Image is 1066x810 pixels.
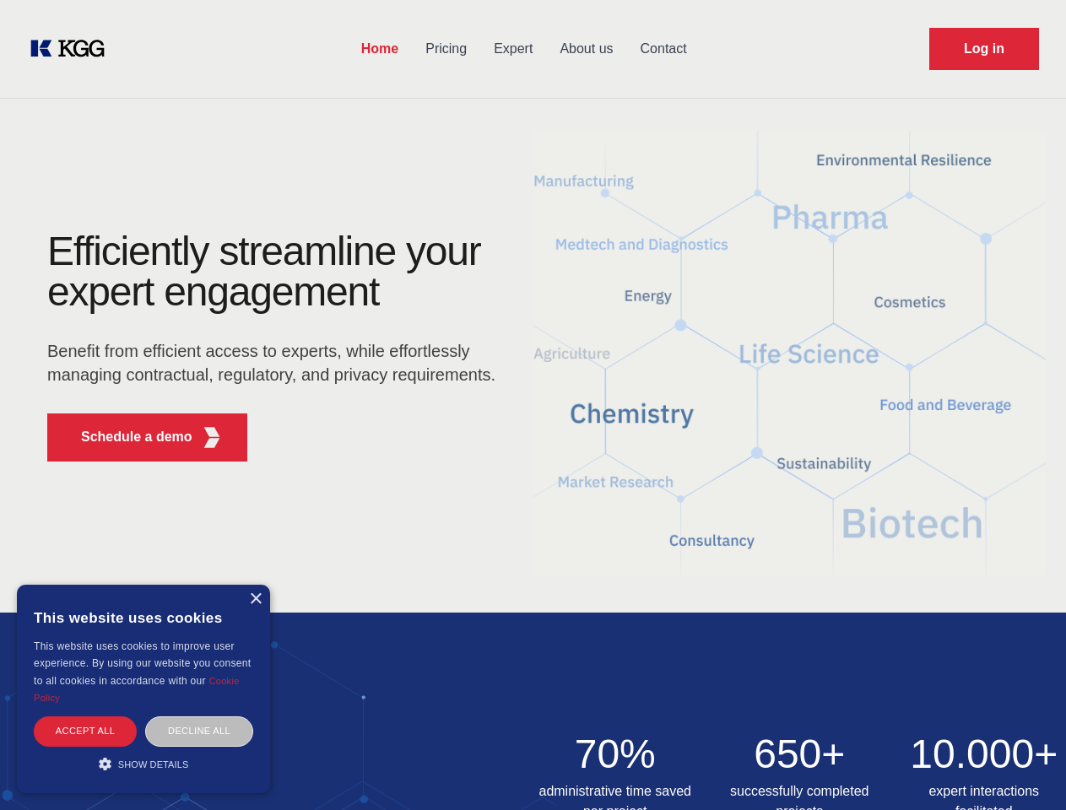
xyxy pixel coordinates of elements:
a: Home [348,27,412,71]
button: Schedule a demoKGG Fifth Element RED [47,413,247,462]
a: KOL Knowledge Platform: Talk to Key External Experts (KEE) [27,35,118,62]
a: Contact [627,27,701,71]
img: KGG Fifth Element RED [202,427,223,448]
p: Benefit from efficient access to experts, while effortlessly managing contractual, regulatory, an... [47,339,506,386]
span: This website uses cookies to improve user experience. By using our website you consent to all coo... [34,640,251,687]
img: KGG Fifth Element RED [533,110,1047,596]
div: Accept all [34,716,137,746]
div: Decline all [145,716,253,746]
h1: Efficiently streamline your expert engagement [47,231,506,312]
span: Show details [118,759,189,769]
a: Pricing [412,27,480,71]
a: Cookie Policy [34,676,240,703]
h2: 650+ [717,734,882,775]
div: This website uses cookies [34,597,253,638]
a: Request Demo [929,28,1039,70]
iframe: Chat Widget [982,729,1066,810]
h2: 70% [533,734,698,775]
a: Expert [480,27,546,71]
a: About us [546,27,626,71]
div: Show details [34,755,253,772]
div: Close [249,593,262,606]
p: Schedule a demo [81,427,192,447]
